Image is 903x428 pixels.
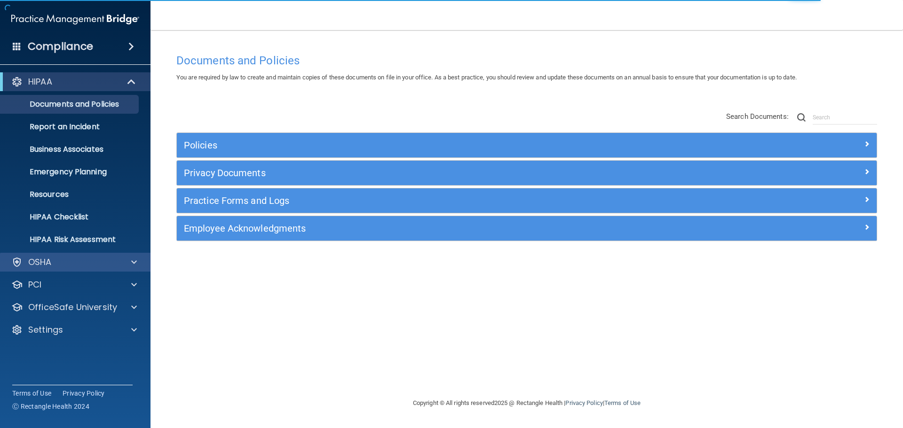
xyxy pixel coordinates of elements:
h5: Privacy Documents [184,168,695,178]
a: Policies [184,138,870,153]
p: HIPAA [28,76,52,87]
h5: Practice Forms and Logs [184,195,695,206]
a: Practice Forms and Logs [184,193,870,208]
a: Terms of Use [12,389,51,398]
p: OfficeSafe University [28,302,117,313]
p: HIPAA Risk Assessment [6,235,135,244]
h4: Documents and Policies [176,54,877,67]
a: Employee Acknowledgments [184,221,870,236]
a: Privacy Policy [565,399,602,406]
a: Settings [11,324,137,335]
span: Ⓒ Rectangle Health 2024 [12,402,89,411]
a: OfficeSafe University [11,302,137,313]
p: OSHA [28,257,52,268]
h5: Employee Acknowledgments [184,223,695,233]
input: Search [813,110,877,125]
div: Copyright © All rights reserved 2025 @ Rectangle Health | | [355,388,698,418]
h4: Compliance [28,40,93,53]
a: OSHA [11,257,137,268]
a: HIPAA [11,76,136,87]
h5: Policies [184,140,695,150]
span: You are required by law to create and maintain copies of these documents on file in your office. ... [176,74,797,81]
a: Privacy Policy [63,389,105,398]
a: PCI [11,279,137,290]
p: HIPAA Checklist [6,212,135,222]
p: Emergency Planning [6,167,135,177]
p: Settings [28,324,63,335]
p: Report an Incident [6,122,135,132]
span: Search Documents: [726,112,789,121]
p: Documents and Policies [6,100,135,109]
p: Business Associates [6,145,135,154]
img: ic-search.3b580494.png [797,113,806,122]
a: Privacy Documents [184,165,870,180]
a: Terms of Use [604,399,641,406]
p: PCI [28,279,41,290]
p: Resources [6,190,135,199]
img: PMB logo [11,10,139,29]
